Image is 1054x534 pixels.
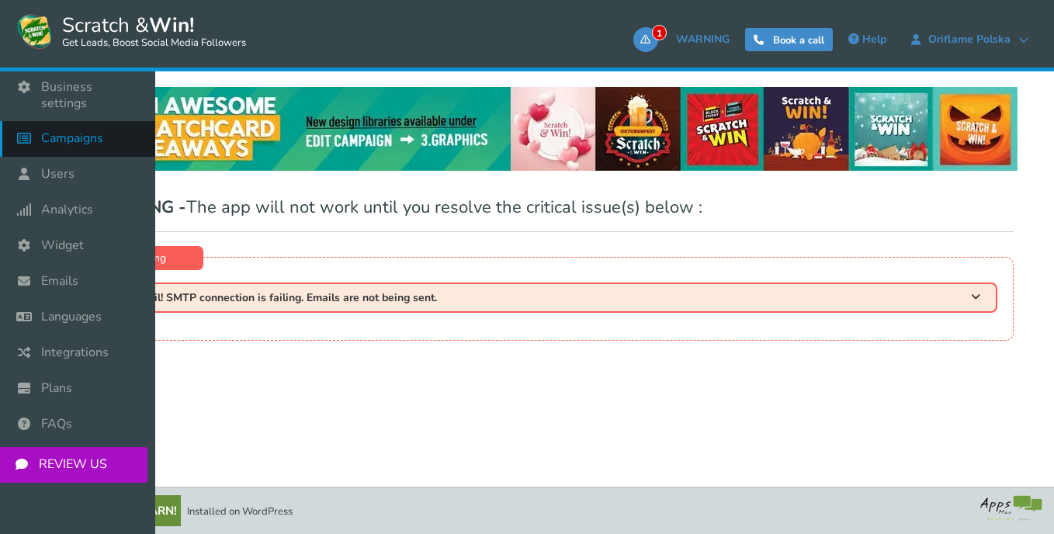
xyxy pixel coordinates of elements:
a: Scratch &Win! Get Leads, Boost Social Media Followers [16,12,246,50]
img: festival-poster-2020.webp [86,87,1018,171]
span: REVIEW US [39,456,107,473]
span: Help [862,32,886,47]
img: bg_logo_foot.webp [980,495,1042,521]
h1: The app will not work until you resolve the critical issue(s) below : [90,199,1014,232]
small: Get Leads, Boost Social Media Followers [62,37,246,50]
span: Languages [41,309,102,325]
span: Emails [41,273,78,290]
a: Book a call [745,28,833,51]
span: Installed on WordPress [187,505,293,518]
span: Analytics [41,202,93,218]
span: Fail! SMTP connection is failing. Emails are not being sent. [142,292,437,303]
strong: Win! [149,12,194,39]
span: FAQs [41,416,72,432]
span: Oriflame Polska [921,33,1018,46]
a: 1WARNING [633,27,737,52]
img: Scratch and Win [16,12,54,50]
span: Widget [41,238,84,254]
span: Plans [41,380,72,397]
span: Book a call [773,33,824,47]
span: WARNING [676,32,730,47]
a: Help [841,27,894,52]
span: Users [41,166,75,182]
span: Scratch & [54,12,246,50]
span: Campaigns [41,130,103,147]
span: Business settings [41,79,140,112]
span: Integrations [41,345,109,361]
span: 1 [652,25,667,40]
